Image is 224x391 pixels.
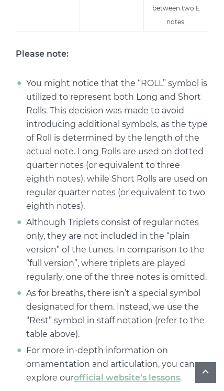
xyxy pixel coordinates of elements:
li: For more in-depth information on ornamentation and articulation, you can explore our . [24,344,208,385]
li: You might notice that the “ROLL” symbol is utilized to represent both Long and Short Rolls. This ... [24,77,208,213]
a: official website’s lessons [74,373,180,383]
li: Although Triplets consist of regular notes only, they are not included in the “plain version” of ... [24,216,208,284]
li: As for breaths, there isn’t a special symbol designated for them. Instead, we use the “Rest” symb... [24,287,208,341]
strong: Please note: [16,49,69,59]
